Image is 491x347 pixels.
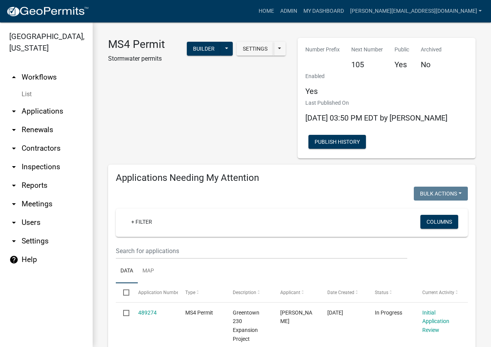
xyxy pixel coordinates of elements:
i: arrow_drop_down [9,199,19,209]
p: Stormwater permits [108,54,165,63]
span: MS4 Permit [185,310,213,316]
a: 489274 [138,310,157,316]
a: Map [138,259,159,284]
datatable-header-cell: Select [116,283,130,302]
a: Admin [277,4,300,19]
input: Search for applications [116,243,407,259]
p: Last Published On [305,99,447,107]
h5: No [421,60,442,69]
a: + Filter [125,215,158,229]
i: arrow_drop_down [9,144,19,153]
h5: Yes [305,87,325,96]
p: Number Prefix [305,46,340,54]
a: Home [256,4,277,19]
datatable-header-cell: Current Activity [415,283,462,302]
span: Description [233,290,256,295]
p: Next Number [351,46,383,54]
a: [PERSON_NAME][EMAIL_ADDRESS][DOMAIN_NAME] [347,4,485,19]
h4: Applications Needing My Attention [116,172,468,184]
span: [DATE] 03:50 PM EDT by [PERSON_NAME] [305,113,447,122]
datatable-header-cell: Status [367,283,415,302]
i: arrow_drop_down [9,125,19,134]
p: Archived [421,46,442,54]
span: Applicant [280,290,300,295]
datatable-header-cell: Date Created [320,283,367,302]
h5: 105 [351,60,383,69]
datatable-header-cell: Application Number [130,283,178,302]
button: Publish History [308,135,366,149]
i: arrow_drop_down [9,181,19,190]
span: Date Created [327,290,354,295]
button: Bulk Actions [414,187,468,201]
a: Initial Application Review [422,310,449,333]
span: Status [375,290,388,295]
button: Settings [237,42,274,56]
h3: MS4 Permit [108,38,165,51]
p: Public [394,46,409,54]
span: Application Number [138,290,180,295]
button: Columns [420,215,458,229]
i: arrow_drop_down [9,162,19,172]
a: Data [116,259,138,284]
a: My Dashboard [300,4,347,19]
p: Enabled [305,72,325,80]
datatable-header-cell: Applicant [273,283,320,302]
span: Greentown 230 Expansion Project [233,310,259,342]
span: 10/07/2025 [327,310,343,316]
i: arrow_drop_down [9,107,19,116]
datatable-header-cell: Description [225,283,273,302]
datatable-header-cell: Type [178,283,225,302]
i: arrow_drop_down [9,236,19,246]
i: help [9,255,19,264]
span: In Progress [375,310,402,316]
h5: Yes [394,60,409,69]
span: Brian Catt [280,310,312,325]
i: arrow_drop_down [9,218,19,227]
button: Builder [187,42,221,56]
span: Current Activity [422,290,454,295]
span: Type [185,290,195,295]
i: arrow_drop_up [9,73,19,82]
wm-modal-confirm: Workflow Publish History [308,139,366,146]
